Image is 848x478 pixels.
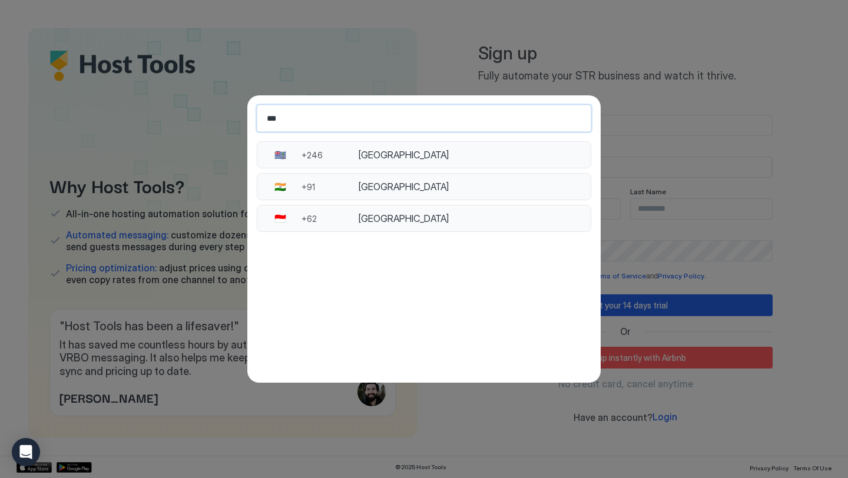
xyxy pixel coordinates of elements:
div: +246 [302,150,358,161]
div: 🇮🇳 [264,181,296,192]
div: Open Intercom Messenger [12,438,40,466]
ul: Country Select List [257,141,591,373]
div: 🇮🇩 [264,213,296,224]
button: Country Select Item [257,205,591,232]
div: +62 [302,214,358,224]
div: [GEOGRAPHIC_DATA] [358,213,584,224]
div: 🇮🇴 [264,150,296,161]
button: Country Select Item [257,141,591,168]
div: [GEOGRAPHIC_DATA] [358,149,584,161]
div: +91 [302,182,358,192]
input: Country Select Search Input [257,108,591,129]
button: Country Select Item [257,173,591,200]
div: [GEOGRAPHIC_DATA] [358,181,584,192]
